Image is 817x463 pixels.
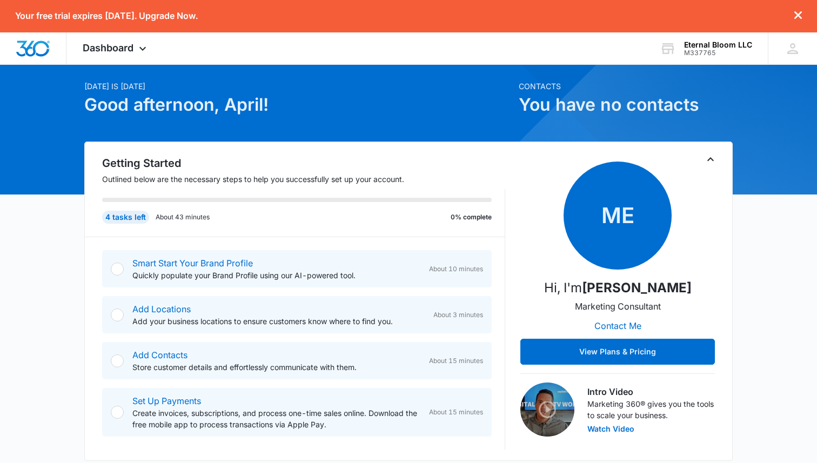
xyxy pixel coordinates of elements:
p: Marketing 360® gives you the tools to scale your business. [587,398,715,421]
p: Contacts [519,80,733,92]
p: About 43 minutes [156,212,210,222]
h3: Intro Video [587,385,715,398]
strong: [PERSON_NAME] [582,280,692,296]
p: Add your business locations to ensure customers know where to find you. [132,316,425,327]
a: Add Contacts [132,350,187,360]
span: About 15 minutes [429,407,483,417]
button: dismiss this dialog [794,11,802,21]
div: 4 tasks left [102,211,149,224]
p: Marketing Consultant [575,300,661,313]
div: Dashboard [66,32,165,64]
span: ME [564,162,672,270]
p: 0% complete [451,212,492,222]
p: [DATE] is [DATE] [84,80,512,92]
a: Set Up Payments [132,395,201,406]
h1: Good afternoon, April! [84,92,512,118]
span: About 15 minutes [429,356,483,366]
img: Intro Video [520,383,574,437]
a: Smart Start Your Brand Profile [132,258,253,269]
h2: Getting Started [102,155,505,171]
p: Create invoices, subscriptions, and process one-time sales online. Download the free mobile app t... [132,407,420,430]
a: Add Locations [132,304,191,314]
p: Quickly populate your Brand Profile using our AI-powered tool. [132,270,420,281]
p: Outlined below are the necessary steps to help you successfully set up your account. [102,173,505,185]
button: View Plans & Pricing [520,339,715,365]
div: account id [684,49,752,57]
span: About 10 minutes [429,264,483,274]
p: Hi, I'm [544,278,692,298]
h1: You have no contacts [519,92,733,118]
button: Contact Me [584,313,652,339]
span: About 3 minutes [433,310,483,320]
p: Your free trial expires [DATE]. Upgrade Now. [15,11,198,21]
button: Watch Video [587,425,634,433]
button: Toggle Collapse [704,153,717,166]
p: Store customer details and effortlessly communicate with them. [132,361,420,373]
span: Dashboard [83,42,133,53]
div: account name [684,41,752,49]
